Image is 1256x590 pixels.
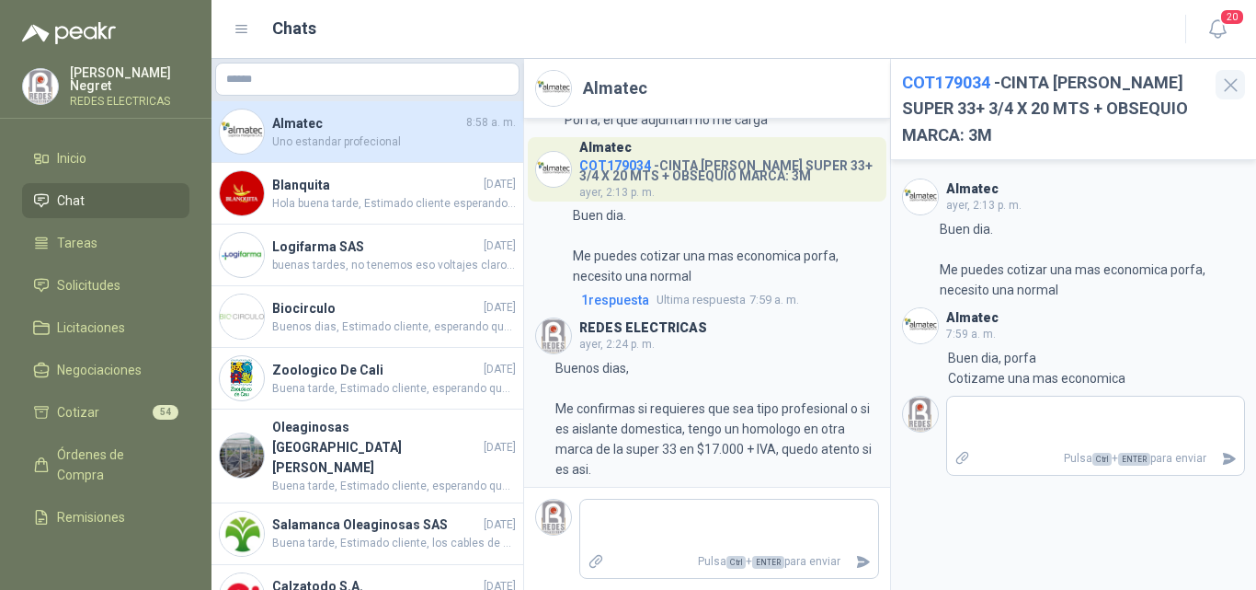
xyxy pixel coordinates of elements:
button: 20 [1201,13,1234,46]
img: Company Logo [903,308,938,343]
span: Solicitudes [57,275,120,295]
h3: Almatec [946,184,999,194]
h4: Logifarma SAS [272,237,480,257]
span: Cotizar [57,402,99,422]
h2: Almatec [583,75,647,101]
span: ayer, 2:24 p. m. [579,338,655,351]
img: Company Logo [220,295,264,339]
a: Company LogoBlanquita[DATE]Hola buena tarde, Estimado cliente esperando que se encuentre bien, re... [211,163,523,225]
button: Enviar [1214,443,1244,475]
a: Configuración [22,542,189,577]
span: COT179034 [579,158,651,173]
h4: - CINTA [PERSON_NAME] SUPER 33+ 3/4 X 20 MTS + OBSEQUIO MARCA: 3M [579,154,879,181]
label: Adjuntar archivos [947,443,978,475]
span: 20 [1219,8,1245,26]
span: [DATE] [484,299,516,317]
span: [DATE] [484,361,516,378]
span: ENTER [1118,453,1150,466]
span: [DATE] [484,516,516,534]
h4: Oleaginosas [GEOGRAPHIC_DATA][PERSON_NAME] [272,417,480,478]
img: Company Logo [23,69,58,104]
span: Buenos dias, Estimado cliente, esperando que se encuentre bien, le informo que la referencia GC61... [272,318,516,336]
span: Buena tarde, Estimado cliente, esperando que se encuentre bien, los amarres que distribuimos solo... [272,380,516,398]
img: Company Logo [903,179,938,214]
a: Company LogoLogifarma SAS[DATE]buenas tardes, no tenemos eso voltajes claros aun, aceite [211,225,523,286]
img: Logo peakr [22,22,116,44]
span: [DATE] [484,439,516,457]
h2: - CINTA [PERSON_NAME] SUPER 33+ 3/4 X 20 MTS + OBSEQUIO MARCA: 3M [902,70,1205,148]
img: Company Logo [536,318,571,353]
h3: Almatec [946,313,999,323]
p: Buen dia, porfa Cotizame una mas economica [948,348,1125,388]
img: Company Logo [903,397,938,432]
img: Company Logo [220,434,264,478]
h1: Chats [272,16,316,41]
span: 7:59 a. m. [657,291,799,309]
a: Tareas [22,226,189,260]
p: Buenos dias, Me confirmas si requieres que sea tipo profesional o si es aislante domestica, tengo... [555,358,878,480]
h3: Almatec [579,143,632,153]
img: Company Logo [220,171,264,215]
span: Ultima respuesta [657,291,746,309]
h4: Biocirculo [272,298,480,318]
img: Company Logo [220,356,264,400]
span: Ctrl [1092,453,1112,466]
a: Company LogoOleaginosas [GEOGRAPHIC_DATA][PERSON_NAME][DATE]Buena tarde, Estimado cliente, espera... [211,410,523,503]
span: buenas tardes, no tenemos eso voltajes claros aun, aceite [272,257,516,274]
span: COT179034 [902,73,990,92]
a: Inicio [22,141,189,176]
span: 7:59 a. m. [946,328,996,341]
span: Buena tarde, Estimado cliente, esperando que se encuentre bien, favor indicar tipo de toma: sobre... [272,478,516,495]
a: 1respuestaUltima respuesta7:59 a. m. [577,290,879,310]
span: Uno estandar profecional [272,133,516,151]
a: Company LogoZoologico De Cali[DATE]Buena tarde, Estimado cliente, esperando que se encuentre bien... [211,348,523,410]
span: ENTER [752,556,784,569]
span: Tareas [57,233,97,253]
a: Remisiones [22,500,189,535]
p: Buen dia. Me puedes cotizar una mas economica porfa, necesito una normal [940,219,1245,300]
a: Company LogoAlmatec8:58 a. m.Uno estandar profecional [211,101,523,163]
span: Chat [57,191,85,211]
h4: Zoologico De Cali [272,360,480,380]
span: [DATE] [484,176,516,193]
h4: Salamanca Oleaginosas SAS [272,515,480,535]
img: Company Logo [536,71,571,106]
span: Inicio [57,148,86,168]
img: Company Logo [220,233,264,277]
span: 54 [153,405,178,420]
span: [DATE] [484,237,516,255]
a: Company LogoBiocirculo[DATE]Buenos dias, Estimado cliente, esperando que se encuentre bien, le in... [211,286,523,348]
span: 8:58 a. m. [466,114,516,132]
img: Company Logo [536,500,571,535]
img: Company Logo [536,152,571,187]
img: Company Logo [220,110,264,154]
span: Ctrl [726,556,746,569]
a: Cotizar54 [22,395,189,430]
a: Company LogoSalamanca Oleaginosas SAS[DATE]Buena tarde, Estimado cliente, los cables de calibre #... [211,503,523,565]
span: Negociaciones [57,360,142,380]
p: [PERSON_NAME] Negret [70,66,189,92]
a: Órdenes de Compra [22,437,189,492]
span: Remisiones [57,507,125,527]
p: Pulsa + para enviar [611,546,848,578]
span: ayer, 2:13 p. m. [946,199,1022,212]
a: Licitaciones [22,310,189,345]
label: Adjuntar archivos [580,546,611,578]
span: Licitaciones [57,318,125,338]
button: Enviar [848,546,878,578]
img: Company Logo [220,512,264,556]
span: Buena tarde, Estimado cliente, los cables de calibre #10 en adelante se distribuye en rollos de 1... [272,535,516,552]
span: 1 respuesta [581,290,649,310]
p: Pulsa + para enviar [977,443,1214,475]
p: REDES ELECTRICAS [70,96,189,107]
span: Órdenes de Compra [57,445,172,485]
a: Solicitudes [22,268,189,303]
a: Chat [22,183,189,218]
span: ayer, 2:13 p. m. [579,186,655,199]
a: Negociaciones [22,353,189,388]
h4: Almatec [272,113,462,133]
p: Buen dia. Me puedes cotizar una mas economica porfa, necesito una normal [573,205,878,286]
h4: Blanquita [272,175,480,195]
h3: REDES ELECTRICAS [579,323,707,333]
span: Hola buena tarde, Estimado cliente esperando que se encuentre bien, revisando la solicitud me ind... [272,195,516,213]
